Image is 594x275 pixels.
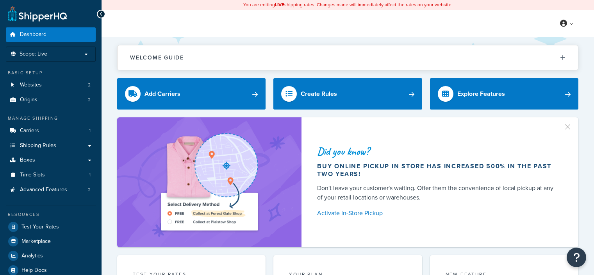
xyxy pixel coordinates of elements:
span: 2 [88,82,91,88]
span: Shipping Rules [20,142,56,149]
button: Welcome Guide [118,45,578,70]
span: Scope: Live [20,51,47,58]
div: Basic Setup [6,70,96,76]
span: 2 [88,97,91,103]
li: Carriers [6,124,96,138]
a: Create Rules [273,78,422,110]
a: Time Slots1 [6,168,96,182]
img: ad-shirt-map-b0359fc47e01cab431d101c4b569394f6a03f54285957d908178d52f29eb9668.png [139,129,280,235]
span: 1 [89,128,91,134]
a: Analytics [6,249,96,263]
a: Activate In-Store Pickup [317,208,560,219]
button: Open Resource Center [567,248,586,267]
span: Analytics [21,253,43,259]
a: Advanced Features2 [6,183,96,197]
div: Buy online pickup in store has increased 500% in the past two years! [317,162,560,178]
span: Websites [20,82,42,88]
span: 1 [89,172,91,178]
span: Origins [20,97,37,103]
span: Time Slots [20,172,45,178]
span: Boxes [20,157,35,164]
h2: Welcome Guide [130,55,184,61]
span: 2 [88,187,91,193]
div: Add Carriers [144,88,180,99]
li: Origins [6,93,96,107]
li: Advanced Features [6,183,96,197]
a: Explore Features [430,78,578,110]
span: Advanced Features [20,187,67,193]
span: Test Your Rates [21,224,59,230]
a: Carriers1 [6,124,96,138]
b: LIVE [275,1,284,8]
a: Origins2 [6,93,96,107]
div: Create Rules [301,88,337,99]
div: Explore Features [457,88,505,99]
li: Time Slots [6,168,96,182]
div: Don't leave your customer's waiting. Offer them the convenience of local pickup at any of your re... [317,183,560,202]
a: Websites2 [6,78,96,92]
span: Carriers [20,128,39,134]
span: Dashboard [20,31,46,38]
a: Add Carriers [117,78,266,110]
div: Did you know? [317,146,560,157]
div: Resources [6,211,96,218]
span: Help Docs [21,267,47,274]
a: Dashboard [6,27,96,42]
li: Websites [6,78,96,92]
a: Shipping Rules [6,138,96,153]
a: Boxes [6,153,96,167]
a: Marketplace [6,234,96,248]
span: Marketplace [21,238,51,245]
a: Test Your Rates [6,220,96,234]
div: Manage Shipping [6,115,96,122]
